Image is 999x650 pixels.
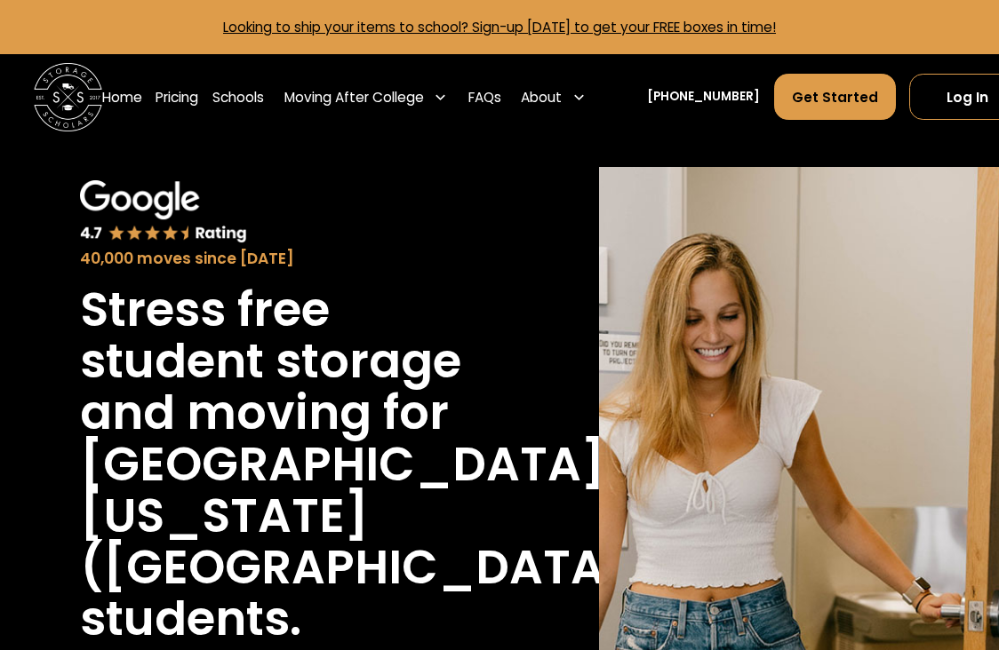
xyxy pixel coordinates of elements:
div: About [521,87,562,107]
img: Google 4.7 star rating [80,180,247,244]
div: Moving After College [284,87,424,107]
h1: students. [80,593,301,645]
a: [PHONE_NUMBER] [647,88,760,106]
a: home [34,63,102,131]
a: FAQs [468,73,501,121]
h1: [GEOGRAPHIC_DATA][US_STATE] ([GEOGRAPHIC_DATA]) [80,439,651,593]
img: Storage Scholars main logo [34,63,102,131]
div: 40,000 moves since [DATE] [80,248,492,271]
a: Home [102,73,142,121]
h1: Stress free student storage and moving for [80,284,492,439]
a: Schools [212,73,264,121]
a: Pricing [156,73,198,121]
a: Looking to ship your items to school? Sign-up [DATE] to get your FREE boxes in time! [223,18,776,36]
div: About [515,73,593,121]
div: Moving After College [277,73,454,121]
a: Get Started [774,74,896,120]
